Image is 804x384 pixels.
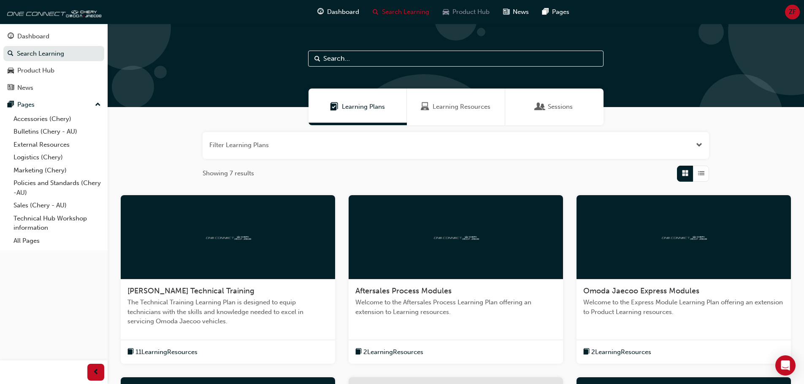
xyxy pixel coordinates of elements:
[349,195,563,364] a: oneconnectAftersales Process ModulesWelcome to the Aftersales Process Learning Plan offering an e...
[407,89,505,125] a: Learning ResourcesLearning Resources
[317,7,324,17] span: guage-icon
[548,102,573,112] span: Sessions
[355,347,362,357] span: book-icon
[583,286,699,295] span: Omoda Jaecoo Express Modules
[505,89,604,125] a: SessionsSessions
[789,7,796,17] span: ZF
[127,347,198,357] button: book-icon11LearningResources
[121,195,335,364] a: oneconnect[PERSON_NAME] Technical TrainingThe Technical Training Learning Plan is designed to equ...
[436,3,496,21] a: car-iconProduct Hub
[577,195,791,364] a: oneconnectOmoda Jaecoo Express ModulesWelcome to the Express Module Learning Plan offering an ext...
[203,169,254,178] span: Showing 7 results
[355,298,556,317] span: Welcome to the Aftersales Process Learning Plan offering an extension to Learning resources.
[355,347,423,357] button: book-icon2LearningResources
[127,286,254,295] span: [PERSON_NAME] Technical Training
[10,125,104,138] a: Bulletins (Chery - AU)
[373,7,379,17] span: search-icon
[17,66,54,75] div: Product Hub
[17,100,35,110] div: Pages
[583,347,651,357] button: book-icon2LearningResources
[10,151,104,164] a: Logistics (Chery)
[8,101,14,109] span: pages-icon
[309,89,407,125] a: Learning PlansLearning Plans
[366,3,436,21] a: search-iconSearch Learning
[10,212,104,234] a: Technical Hub Workshop information
[8,50,14,58] span: search-icon
[503,7,509,17] span: news-icon
[3,80,104,96] a: News
[542,7,549,17] span: pages-icon
[8,67,14,75] span: car-icon
[10,138,104,151] a: External Resources
[3,27,104,97] button: DashboardSearch LearningProduct HubNews
[127,298,328,326] span: The Technical Training Learning Plan is designed to equip technicians with the skills and knowled...
[3,97,104,113] button: Pages
[536,102,544,112] span: Sessions
[583,347,590,357] span: book-icon
[311,3,366,21] a: guage-iconDashboard
[127,347,134,357] span: book-icon
[3,63,104,78] a: Product Hub
[342,102,385,112] span: Learning Plans
[513,7,529,17] span: News
[4,3,101,20] img: oneconnect
[17,32,49,41] div: Dashboard
[314,54,320,64] span: Search
[17,83,33,93] div: News
[327,7,359,17] span: Dashboard
[10,164,104,177] a: Marketing (Chery)
[443,7,449,17] span: car-icon
[433,102,490,112] span: Learning Resources
[698,169,704,178] span: List
[330,102,338,112] span: Learning Plans
[583,298,784,317] span: Welcome to the Express Module Learning Plan offering an extension to Product Learning resources.
[421,102,429,112] span: Learning Resources
[10,177,104,199] a: Policies and Standards (Chery -AU)
[552,7,569,17] span: Pages
[536,3,576,21] a: pages-iconPages
[3,46,104,62] a: Search Learning
[363,347,423,357] span: 2 Learning Resources
[682,169,688,178] span: Grid
[8,84,14,92] span: news-icon
[785,5,800,19] button: ZF
[696,140,702,150] button: Open the filter
[775,355,796,376] div: Open Intercom Messenger
[496,3,536,21] a: news-iconNews
[95,99,101,110] span: up-icon
[661,233,707,241] img: oneconnect
[10,234,104,247] a: All Pages
[382,7,429,17] span: Search Learning
[591,347,651,357] span: 2 Learning Resources
[135,347,198,357] span: 11 Learning Resources
[205,233,251,241] img: oneconnect
[3,29,104,44] a: Dashboard
[8,33,14,40] span: guage-icon
[10,199,104,212] a: Sales (Chery - AU)
[355,286,452,295] span: Aftersales Process Modules
[10,113,104,126] a: Accessories (Chery)
[93,367,99,378] span: prev-icon
[308,51,604,67] input: Search...
[433,233,479,241] img: oneconnect
[452,7,490,17] span: Product Hub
